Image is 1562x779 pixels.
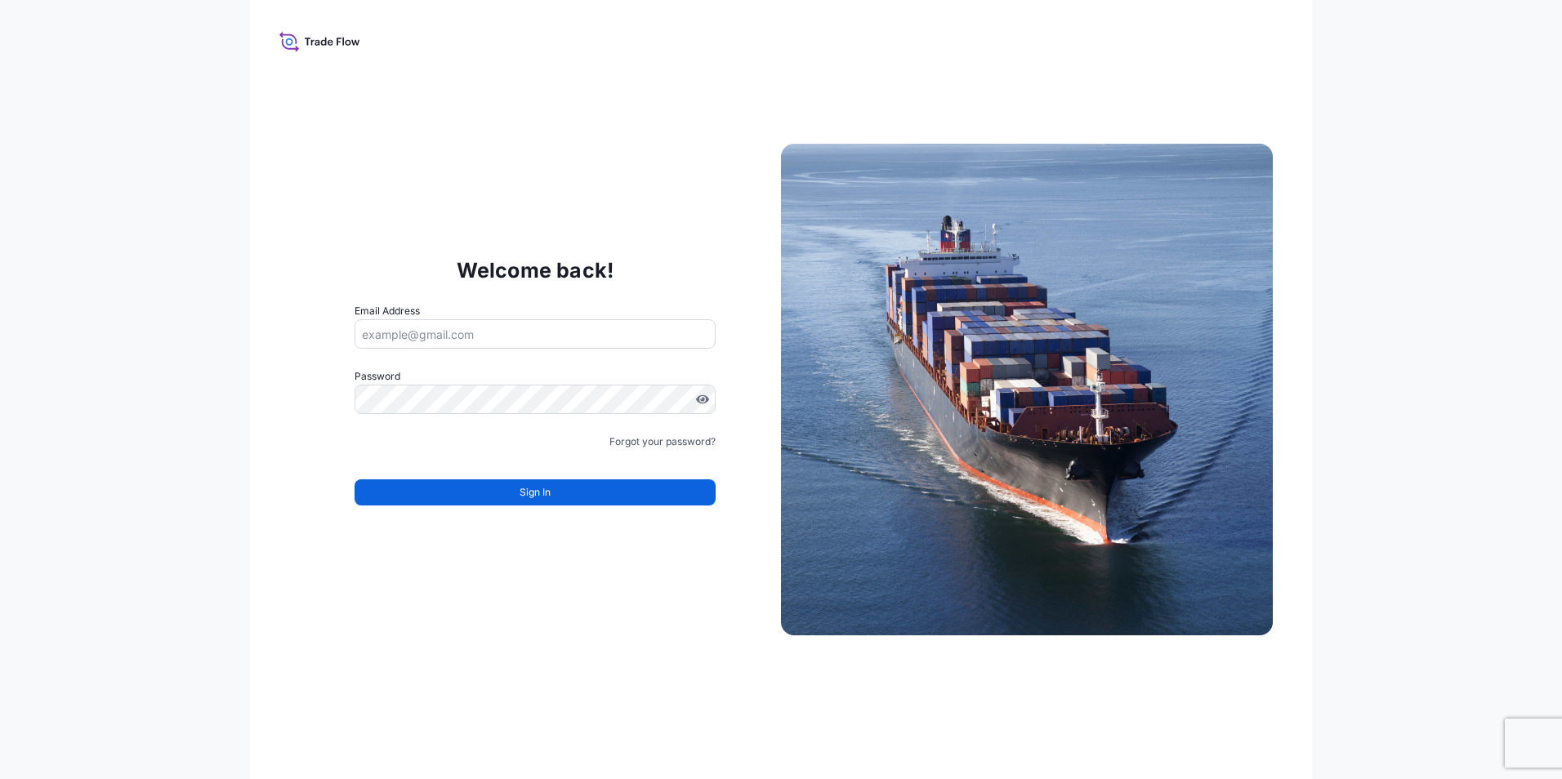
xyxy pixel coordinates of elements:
span: Sign In [520,484,551,501]
label: Password [355,368,716,385]
button: Show password [696,393,709,406]
p: Welcome back! [457,257,614,283]
a: Forgot your password? [609,434,716,450]
button: Sign In [355,479,716,505]
img: Ship illustration [781,144,1273,635]
label: Email Address [355,303,420,319]
input: example@gmail.com [355,319,716,349]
